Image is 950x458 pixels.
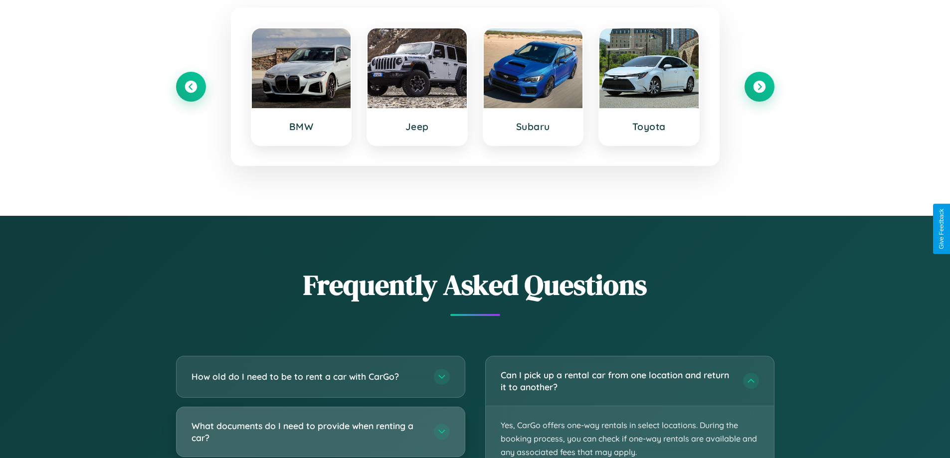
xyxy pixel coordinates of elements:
[938,209,945,249] div: Give Feedback
[191,370,424,383] h3: How old do I need to be to rent a car with CarGo?
[609,121,689,133] h3: Toyota
[494,121,573,133] h3: Subaru
[176,266,774,304] h2: Frequently Asked Questions
[262,121,341,133] h3: BMW
[378,121,457,133] h3: Jeep
[191,420,424,444] h3: What documents do I need to provide when renting a car?
[501,369,733,393] h3: Can I pick up a rental car from one location and return it to another?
